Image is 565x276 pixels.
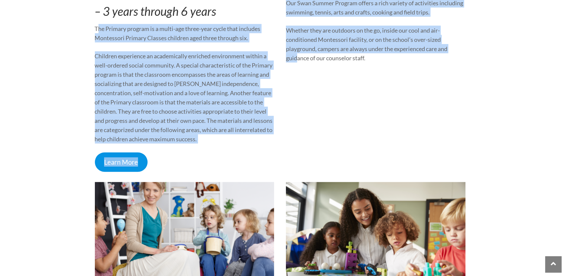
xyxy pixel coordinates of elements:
p: The Primary program is a multi-age three-year cycle that includes Montessori Primary Classes chil... [95,24,274,42]
p: Children experience an academically enriched environment within a well-ordered social community. ... [95,51,274,144]
em: – 3 years through 6 years [95,4,216,18]
p: Whether they are outdoors on the go, inside our cool and air-conditioned Montessori facility, or ... [286,26,466,63]
a: Learn More [95,152,148,172]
